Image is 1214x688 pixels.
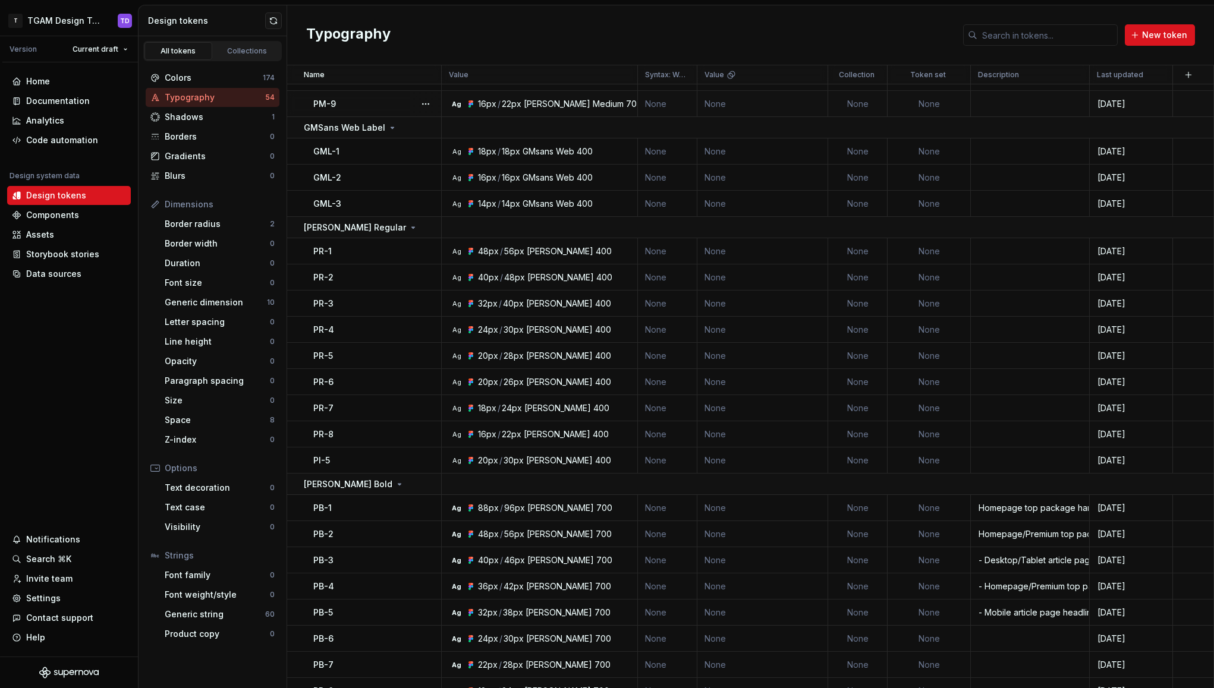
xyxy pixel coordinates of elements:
td: None [888,91,971,117]
a: Code automation [7,131,131,150]
td: None [828,238,888,264]
div: 0 [270,258,275,268]
div: Colors [165,72,263,84]
p: PM-9 [313,98,336,110]
td: None [828,191,888,217]
div: Letter spacing [165,316,270,328]
div: TGAM Design Tokens [27,15,103,27]
div: Ag [452,582,461,591]
div: Ag [452,247,461,256]
td: None [888,447,971,474]
div: Border radius [165,218,270,230]
div: 56px [504,245,524,257]
p: GML-3 [313,198,341,210]
td: None [697,165,828,191]
p: PR-7 [313,402,334,414]
div: [PERSON_NAME] [526,298,593,310]
div: T [8,14,23,28]
div: 16px [478,172,496,184]
div: 0 [270,278,275,288]
a: Components [7,206,131,225]
div: 400 [596,245,612,257]
div: [PERSON_NAME] [524,428,590,440]
div: / [499,376,502,388]
div: Border width [165,238,270,250]
div: / [498,98,501,110]
div: 18px [502,146,520,157]
div: 1 [272,112,275,122]
div: / [499,298,502,310]
div: 174 [263,73,275,83]
a: Blurs0 [146,166,279,185]
a: Generic string60 [160,605,279,624]
div: Font weight/style [165,589,270,601]
td: None [888,421,971,447]
div: Ag [452,430,461,439]
div: 24px [502,402,522,414]
div: [DATE] [1090,98,1172,110]
td: None [638,447,697,474]
p: GMSans Web Label [304,122,385,134]
div: Line height [165,336,270,348]
a: Z-index0 [160,430,279,449]
a: Font weight/style0 [160,585,279,604]
div: [PERSON_NAME] [527,245,593,257]
td: None [828,447,888,474]
div: Product copy [165,628,270,640]
button: Current draft [67,41,133,58]
td: None [828,343,888,369]
div: Ag [452,377,461,387]
div: 0 [270,337,275,346]
div: 0 [270,570,275,580]
a: Colors174 [146,68,279,87]
div: [PERSON_NAME] [524,402,591,414]
div: Storybook stories [26,248,99,260]
h2: Typography [306,24,391,46]
div: Gradients [165,150,270,162]
span: Current draft [73,45,118,54]
a: Shadows1 [146,108,279,127]
td: None [638,165,697,191]
td: None [888,138,971,165]
td: None [828,291,888,317]
td: None [697,238,828,264]
div: 14px [502,198,520,210]
p: GML-1 [313,146,339,157]
div: Contact support [26,612,93,624]
div: Generic string [165,608,265,620]
div: [PERSON_NAME] [526,376,593,388]
button: Help [7,628,131,647]
p: PR-3 [313,298,334,310]
div: Ag [452,199,461,209]
div: 400 [596,272,612,283]
div: / [498,428,501,440]
a: Text case0 [160,498,279,517]
div: 22px [502,428,521,440]
div: 700 [626,98,642,110]
td: None [828,138,888,165]
p: PR-5 [313,350,333,362]
div: 8 [270,415,275,425]
div: 0 [270,396,275,405]
div: Ag [452,351,461,361]
p: Last updated [1097,70,1143,80]
a: Font family0 [160,566,279,585]
div: 0 [270,317,275,327]
div: Shadows [165,111,272,123]
div: Ag [452,634,461,643]
a: Analytics [7,111,131,130]
div: 48px [504,272,525,283]
div: / [499,350,502,362]
a: Design tokens [7,186,131,205]
div: All tokens [149,46,208,56]
button: New token [1125,24,1195,46]
button: Notifications [7,530,131,549]
input: Search in tokens... [977,24,1118,46]
div: 0 [270,503,275,512]
div: Blurs [165,170,270,182]
td: None [638,238,697,264]
td: None [828,395,888,421]
div: 20px [478,455,498,466]
p: Value [705,70,724,80]
td: None [638,343,697,369]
